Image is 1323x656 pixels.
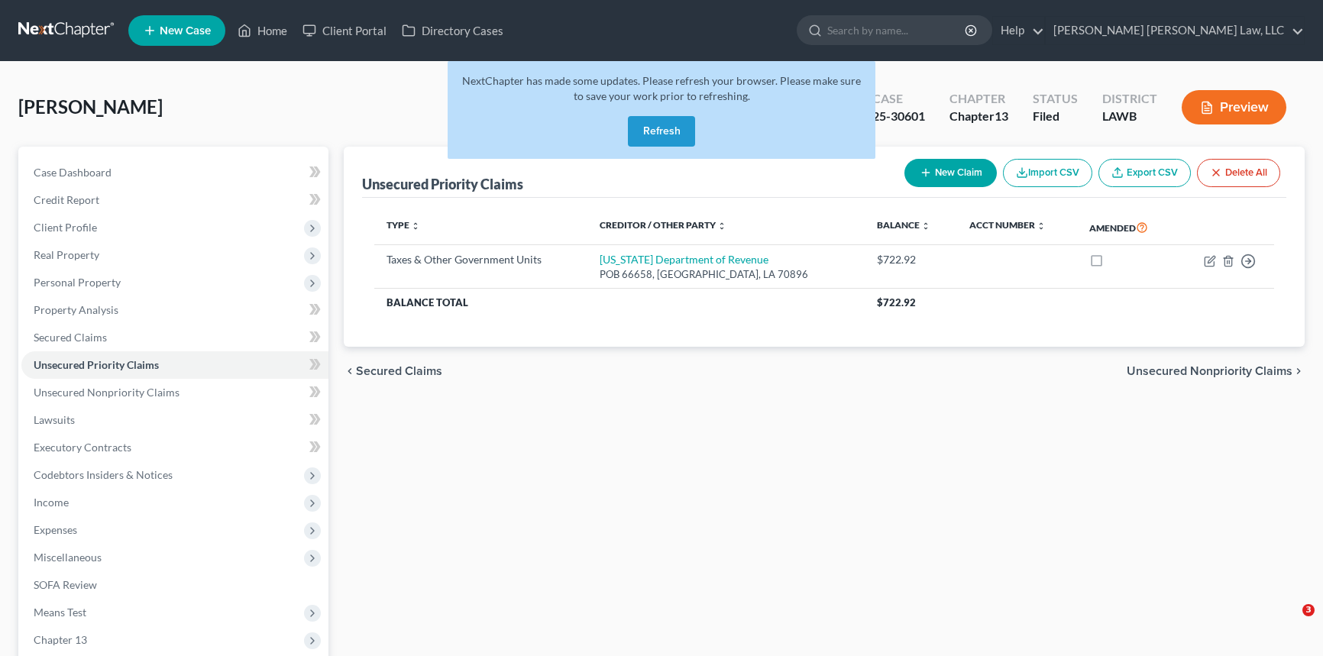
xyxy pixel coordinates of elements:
div: Chapter [949,90,1008,108]
i: unfold_more [411,221,420,231]
a: Type unfold_more [387,219,420,231]
span: Chapter 13 [34,633,87,646]
span: Unsecured Nonpriority Claims [1127,365,1292,377]
a: Acct Number unfold_more [969,219,1046,231]
button: Refresh [628,116,695,147]
span: Secured Claims [34,331,107,344]
a: Unsecured Priority Claims [21,351,328,379]
span: Expenses [34,523,77,536]
div: Case [872,90,925,108]
div: $722.92 [877,252,945,267]
i: unfold_more [1037,221,1046,231]
div: Filed [1033,108,1078,125]
button: Unsecured Nonpriority Claims chevron_right [1127,365,1305,377]
span: SOFA Review [34,578,97,591]
a: Balance unfold_more [877,219,930,231]
span: Secured Claims [356,365,442,377]
span: [PERSON_NAME] [18,95,163,118]
a: [US_STATE] Department of Revenue [600,253,768,266]
a: Secured Claims [21,324,328,351]
a: Help [993,17,1044,44]
a: Executory Contracts [21,434,328,461]
div: 25-30601 [872,108,925,125]
i: chevron_left [344,365,356,377]
span: 13 [995,108,1008,123]
th: Balance Total [374,289,865,316]
button: Delete All [1197,159,1280,187]
span: Unsecured Nonpriority Claims [34,386,180,399]
span: New Case [160,25,211,37]
a: [PERSON_NAME] [PERSON_NAME] Law, LLC [1046,17,1304,44]
a: Directory Cases [394,17,511,44]
span: Client Profile [34,221,97,234]
th: Amended [1077,210,1176,245]
iframe: Intercom live chat [1271,604,1308,641]
a: Export CSV [1098,159,1191,187]
div: Taxes & Other Government Units [387,252,575,267]
div: LAWB [1102,108,1157,125]
span: Executory Contracts [34,441,131,454]
span: Miscellaneous [34,551,102,564]
div: Unsecured Priority Claims [362,175,523,193]
span: Credit Report [34,193,99,206]
i: unfold_more [717,221,726,231]
span: Case Dashboard [34,166,112,179]
span: Personal Property [34,276,121,289]
a: Creditor / Other Party unfold_more [600,219,726,231]
a: SOFA Review [21,571,328,599]
span: Unsecured Priority Claims [34,358,159,371]
a: Home [230,17,295,44]
a: Case Dashboard [21,159,328,186]
i: chevron_right [1292,365,1305,377]
button: Import CSV [1003,159,1092,187]
span: Income [34,496,69,509]
div: POB 66658, [GEOGRAPHIC_DATA], LA 70896 [600,267,852,282]
span: Real Property [34,248,99,261]
span: Lawsuits [34,413,75,426]
span: Property Analysis [34,303,118,316]
div: District [1102,90,1157,108]
span: Codebtors Insiders & Notices [34,468,173,481]
a: Unsecured Nonpriority Claims [21,379,328,406]
span: Means Test [34,606,86,619]
a: Credit Report [21,186,328,214]
input: Search by name... [827,16,967,44]
button: chevron_left Secured Claims [344,365,442,377]
span: NextChapter has made some updates. Please refresh your browser. Please make sure to save your wor... [462,74,861,102]
span: $722.92 [877,296,916,309]
button: New Claim [904,159,997,187]
div: Chapter [949,108,1008,125]
a: Client Portal [295,17,394,44]
div: Status [1033,90,1078,108]
a: Lawsuits [21,406,328,434]
span: 3 [1302,604,1315,616]
a: Property Analysis [21,296,328,324]
button: Preview [1182,90,1286,124]
i: unfold_more [921,221,930,231]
